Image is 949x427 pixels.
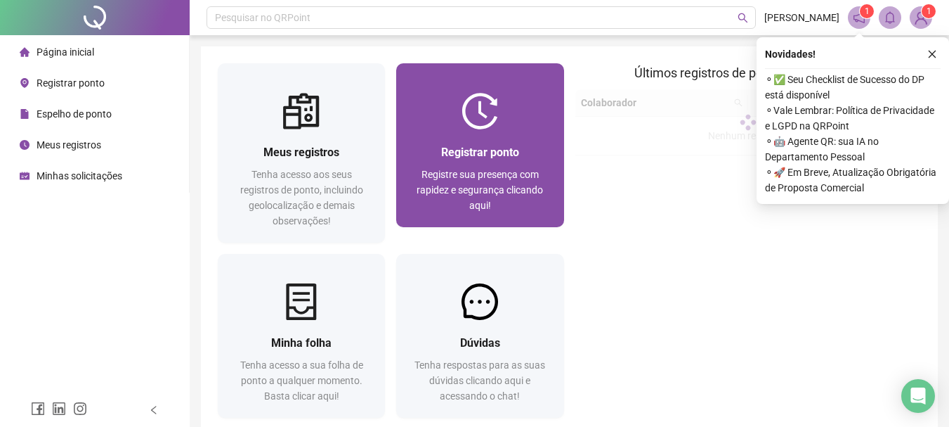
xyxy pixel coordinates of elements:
[20,140,30,150] span: clock-circle
[20,78,30,88] span: environment
[240,359,363,402] span: Tenha acesso a sua folha de ponto a qualquer momento. Basta clicar aqui!
[218,63,385,243] a: Meus registrosTenha acesso aos seus registros de ponto, incluindo geolocalização e demais observa...
[927,49,937,59] span: close
[441,146,519,159] span: Registrar ponto
[414,359,545,402] span: Tenha respostas para as suas dúvidas clicando aqui e acessando o chat!
[865,6,870,16] span: 1
[927,6,931,16] span: 1
[149,405,159,415] span: left
[263,146,339,159] span: Meus registros
[765,134,941,165] span: ⚬ 🤖 Agente QR: sua IA no Departamento Pessoal
[20,109,30,119] span: file
[37,170,122,181] span: Minhas solicitações
[271,336,332,350] span: Minha folha
[901,379,935,413] div: Open Intercom Messenger
[853,11,865,24] span: notification
[37,77,105,89] span: Registrar ponto
[765,72,941,103] span: ⚬ ✅ Seu Checklist de Sucesso do DP está disponível
[37,46,94,58] span: Página inicial
[765,103,941,134] span: ⚬ Vale Lembrar: Política de Privacidade e LGPD na QRPoint
[765,46,816,62] span: Novidades !
[218,254,385,418] a: Minha folhaTenha acesso a sua folha de ponto a qualquer momento. Basta clicar aqui!
[860,4,874,18] sup: 1
[37,108,112,120] span: Espelho de ponto
[396,254,563,418] a: DúvidasTenha respostas para as suas dúvidas clicando aqui e acessando o chat!
[52,402,66,416] span: linkedin
[634,65,861,80] span: Últimos registros de ponto sincronizados
[765,165,941,196] span: ⚬ 🚀 Em Breve, Atualização Obrigatória de Proposta Comercial
[396,63,563,227] a: Registrar pontoRegistre sua presença com rapidez e segurança clicando aqui!
[240,169,363,227] span: Tenha acesso aos seus registros de ponto, incluindo geolocalização e demais observações!
[20,47,30,57] span: home
[417,169,543,211] span: Registre sua presença com rapidez e segurança clicando aqui!
[37,139,101,151] span: Meus registros
[922,4,936,18] sup: Atualize o seu contato no menu Meus Dados
[764,10,839,25] span: [PERSON_NAME]
[460,336,500,350] span: Dúvidas
[31,402,45,416] span: facebook
[73,402,87,416] span: instagram
[884,11,896,24] span: bell
[20,171,30,181] span: schedule
[910,7,931,28] img: 86240
[738,13,748,23] span: search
